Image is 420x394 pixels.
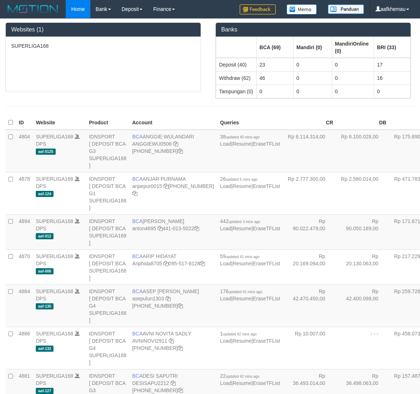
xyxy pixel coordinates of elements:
[220,373,280,386] span: | |
[129,284,217,327] td: ASEP [PERSON_NAME] [PHONE_NUMBER]
[16,327,33,369] td: 4886
[220,331,280,344] span: | |
[132,190,137,196] a: Copy 4062281620 to clipboard
[216,85,257,98] td: Tampungan (0)
[129,172,217,214] td: ANJAR PURNAMA [PHONE_NUMBER]
[86,284,129,327] td: IDNSPORT [ DEPOSIT BCA G4 SUPERLIGA168 ]
[36,388,53,394] span: aaf-127
[226,374,259,378] span: updated 42 mins ago
[86,116,129,130] th: Product
[129,130,217,172] td: ANGGIE WULANDARI [PHONE_NUMBER]
[86,249,129,284] td: IDNSPORT [ DEPOSIT BCA SUPERLIGA168 ]
[16,284,33,327] td: 4884
[283,249,336,284] td: Rp 20.169.094,00
[233,380,252,386] a: Resume
[129,249,217,284] td: ARIP HIDAYAT 095-517-8128
[178,303,183,309] a: Copy 4062281875 to clipboard
[220,176,280,189] span: | |
[336,116,389,130] th: DB
[220,134,260,140] span: 38
[36,176,73,182] a: SUPERLIGA168
[336,130,389,172] td: Rp 6.100.028,00
[293,71,332,85] td: 0
[332,58,374,72] td: 0
[36,233,53,239] span: aaf-012
[336,214,389,249] td: Rp 90.050.189,00
[233,183,252,189] a: Resume
[374,71,410,85] td: 16
[253,380,280,386] a: EraseTFList
[336,327,389,369] td: - - -
[220,288,262,294] span: 176
[283,327,336,369] td: Rp 10.007,00
[228,220,260,224] span: updated 3 mins ago
[220,134,280,147] span: | |
[33,130,86,172] td: DPS
[293,58,332,72] td: 0
[16,116,33,130] th: ID
[226,135,259,139] span: updated 40 mins ago
[216,71,257,85] td: Withdraw (62)
[253,261,280,266] a: EraseTFList
[132,226,156,231] a: anton4695
[166,296,171,301] a: Copy asepulun1303 to clipboard
[178,345,183,351] a: Copy 4062280135 to clipboard
[226,255,259,259] span: updated 41 mins ago
[220,288,280,301] span: | |
[132,288,143,294] span: BCA
[132,331,143,337] span: BCA
[221,26,405,33] h3: Banks
[16,172,33,214] td: 4878
[36,253,73,259] a: SUPERLIGA168
[336,249,389,284] td: Rp 20.130.063,00
[253,338,280,344] a: EraseTFList
[86,172,129,214] td: IDNSPORT [ DEPOSIT BCA G1 SUPERLIGA168 ]
[233,141,252,147] a: Resume
[336,284,389,327] td: Rp 42.400.098,00
[216,58,257,72] td: Deposit (40)
[132,183,162,189] a: anjarpur0015
[223,332,257,336] span: updated 42 mins ago
[36,373,73,379] a: SUPERLIGA168
[36,191,53,197] span: aaf-124
[220,218,260,224] span: 442
[36,288,73,294] a: SUPERLIGA168
[220,253,260,259] span: 59
[132,338,167,344] a: AVNINOVI2911
[328,4,364,14] img: panduan.png
[283,116,336,130] th: CR
[233,338,252,344] a: Resume
[132,296,164,301] a: asepulun1303
[253,141,280,147] a: EraseTFList
[36,268,53,274] span: aaf-008
[132,261,162,266] a: Ariphida8705
[163,183,168,189] a: Copy anjarpur0015 to clipboard
[129,327,217,369] td: AVNI NOVITA SADLY [PHONE_NUMBER]
[220,338,231,344] a: Load
[216,37,257,58] th: Group: activate to sort column ascending
[178,387,183,393] a: Copy 4062280453 to clipboard
[33,172,86,214] td: DPS
[194,226,199,231] a: Copy 4410135022 to clipboard
[129,214,217,249] td: [PERSON_NAME] 441-013-5022
[374,37,410,58] th: Group: activate to sort column ascending
[36,134,73,140] a: SUPERLIGA168
[283,130,336,172] td: Rp 6.114.314,00
[33,116,86,130] th: Website
[33,214,86,249] td: DPS
[200,261,205,266] a: Copy 0955178128 to clipboard
[220,226,231,231] a: Load
[132,218,143,224] span: BCA
[158,226,163,231] a: Copy anton4695 to clipboard
[220,183,231,189] a: Load
[132,176,143,182] span: BCA
[253,296,280,301] a: EraseTFList
[220,380,231,386] a: Load
[374,85,410,98] td: 0
[132,134,143,140] span: BCA
[132,380,169,386] a: DESISAPU2212
[16,214,33,249] td: 4894
[283,214,336,249] td: Rp 90.022.479,00
[220,261,231,266] a: Load
[86,214,129,249] td: IDNSPORT [ DEPOSIT BCA SUPERLIGA168 ]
